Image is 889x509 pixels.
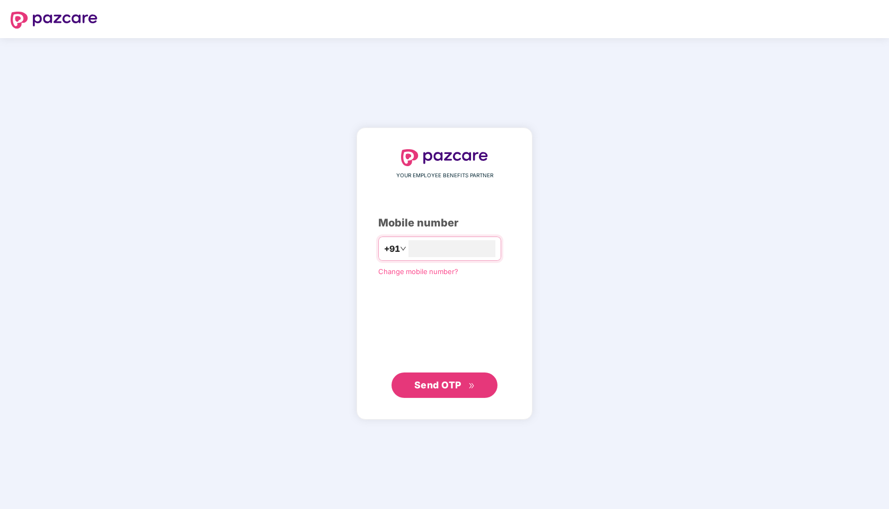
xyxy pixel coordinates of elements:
img: logo [401,149,488,166]
button: Send OTPdouble-right [392,372,497,398]
img: logo [11,12,97,29]
span: double-right [468,383,475,389]
span: +91 [384,242,400,256]
a: Change mobile number? [378,267,458,276]
span: down [400,246,406,252]
div: Mobile number [378,215,511,231]
span: Send OTP [414,379,461,390]
span: YOUR EMPLOYEE BENEFITS PARTNER [396,171,493,180]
